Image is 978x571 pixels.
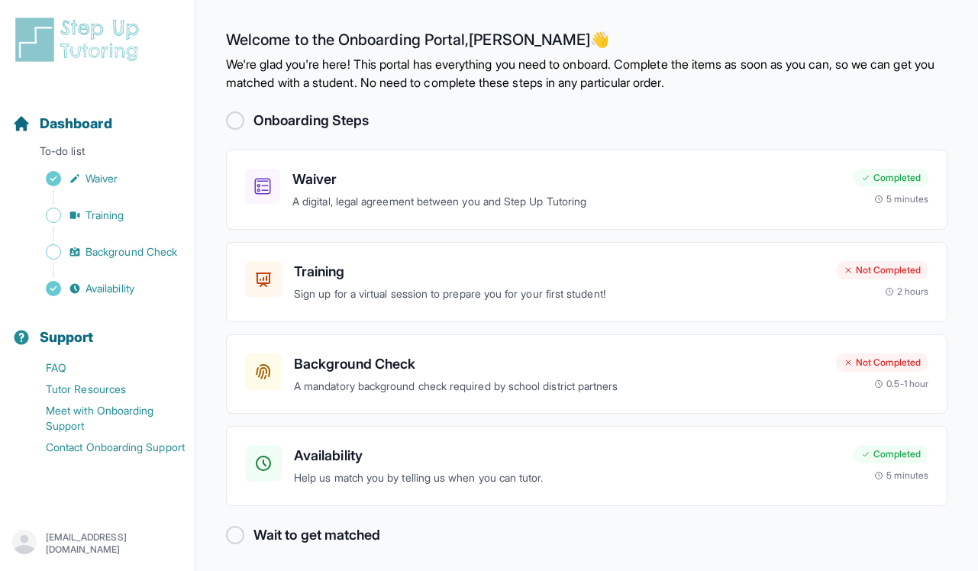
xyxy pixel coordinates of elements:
a: Waiver [12,168,195,189]
div: 0.5-1 hour [874,378,928,390]
p: Help us match you by telling us when you can tutor. [294,469,841,487]
p: A digital, legal agreement between you and Step Up Tutoring [292,193,841,211]
a: WaiverA digital, legal agreement between you and Step Up TutoringCompleted5 minutes [226,150,947,230]
div: 2 hours [885,285,929,298]
span: Support [40,327,94,348]
button: [EMAIL_ADDRESS][DOMAIN_NAME] [12,530,182,557]
img: logo [12,15,148,64]
div: Not Completed [836,261,928,279]
h3: Background Check [294,353,824,375]
a: Availability [12,278,195,299]
a: Meet with Onboarding Support [12,400,195,437]
p: [EMAIL_ADDRESS][DOMAIN_NAME] [46,531,182,556]
a: Contact Onboarding Support [12,437,195,458]
h2: Welcome to the Onboarding Portal, [PERSON_NAME] 👋 [226,31,947,55]
p: Sign up for a virtual session to prepare you for your first student! [294,285,824,303]
a: Tutor Resources [12,379,195,400]
a: Training [12,205,195,226]
a: Dashboard [12,113,112,134]
button: Dashboard [6,89,189,140]
span: Dashboard [40,113,112,134]
div: 5 minutes [874,193,928,205]
a: Background CheckA mandatory background check required by school district partnersNot Completed0.5... [226,334,947,415]
a: TrainingSign up for a virtual session to prepare you for your first student!Not Completed2 hours [226,242,947,322]
h2: Onboarding Steps [253,110,369,131]
p: To-do list [6,144,189,165]
h3: Availability [294,445,841,466]
a: FAQ [12,357,195,379]
span: Waiver [86,171,118,186]
span: Background Check [86,244,177,260]
a: Background Check [12,241,195,263]
div: Completed [854,169,928,187]
p: We're glad you're here! This portal has everything you need to onboard. Complete the items as soo... [226,55,947,92]
h2: Wait to get matched [253,524,380,546]
span: Training [86,208,124,223]
p: A mandatory background check required by school district partners [294,378,824,395]
h3: Waiver [292,169,841,190]
div: Completed [854,445,928,463]
h3: Training [294,261,824,282]
div: Not Completed [836,353,928,372]
span: Availability [86,281,134,296]
a: AvailabilityHelp us match you by telling us when you can tutor.Completed5 minutes [226,426,947,506]
div: 5 minutes [874,469,928,482]
button: Support [6,302,189,354]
